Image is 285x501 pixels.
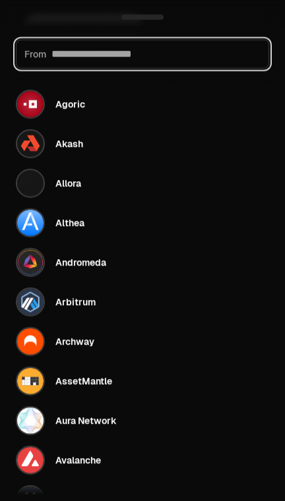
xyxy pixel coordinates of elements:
[8,84,277,124] button: Agoric LogoAgoric
[17,91,44,117] img: Agoric Logo
[8,401,277,440] button: Aura Network LogoAura Network
[55,216,84,229] div: Althea
[17,210,44,236] img: Althea Logo
[8,440,277,480] button: Avalanche LogoAvalanche
[17,447,44,473] img: Avalanche Logo
[24,47,46,61] span: From
[8,282,277,322] button: Arbitrum LogoArbitrum
[17,328,44,355] img: Archway Logo
[17,170,44,196] img: Allora Logo
[17,407,44,434] img: Aura Network Logo
[55,177,81,190] div: Allora
[8,163,277,203] button: Allora LogoAllora
[17,368,44,394] img: AssetMantle Logo
[55,98,85,111] div: Agoric
[55,374,112,388] div: AssetMantle
[55,256,106,269] div: Andromeda
[55,454,101,467] div: Avalanche
[8,361,277,401] button: AssetMantle LogoAssetMantle
[55,295,96,309] div: Arbitrum
[55,414,117,427] div: Aura Network
[17,249,44,276] img: Andromeda Logo
[55,137,83,150] div: Akash
[8,203,277,243] button: Althea LogoAlthea
[8,322,277,361] button: Archway LogoArchway
[17,131,44,157] img: Akash Logo
[55,335,94,348] div: Archway
[8,243,277,282] button: Andromeda LogoAndromeda
[8,124,277,163] button: Akash LogoAkash
[17,289,44,315] img: Arbitrum Logo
